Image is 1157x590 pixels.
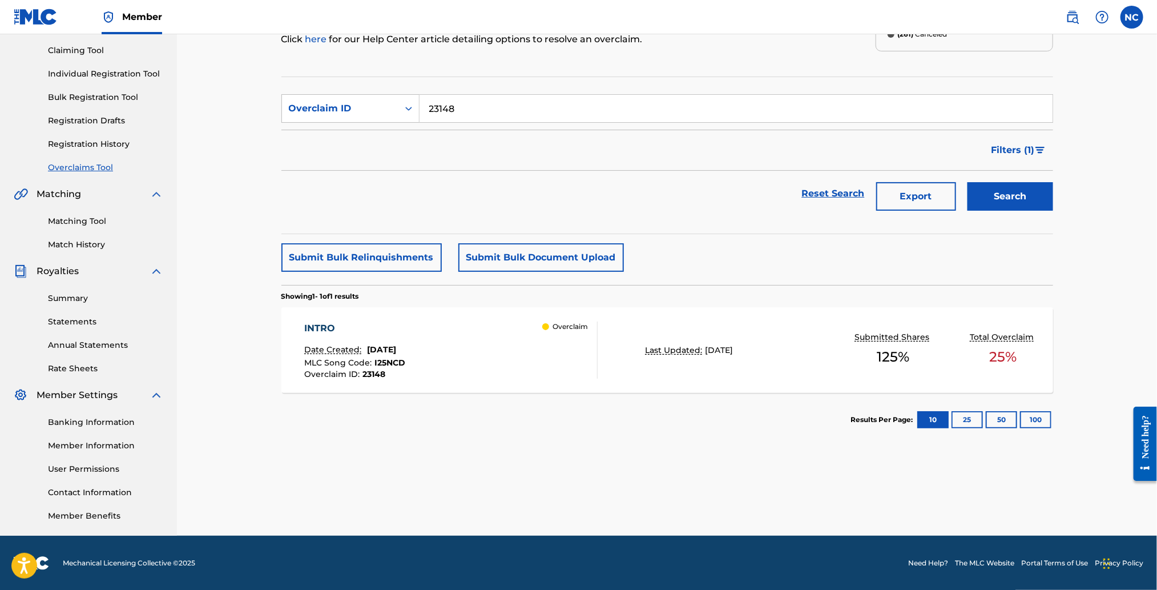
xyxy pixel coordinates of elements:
span: 125 % [877,347,910,367]
p: Showing 1 - 1 of 1 results [281,291,359,302]
a: Banking Information [48,416,163,428]
div: Trascina [1103,547,1110,581]
img: expand [150,187,163,201]
button: 50 [986,411,1017,428]
img: help [1095,10,1109,24]
div: Help [1091,6,1114,29]
button: 25 [952,411,983,428]
p: Submitted Shares [854,331,932,343]
span: Filters ( 1 ) [991,143,1035,157]
p: Total Overclaim [970,331,1037,343]
span: Overclaim ID : [304,369,362,379]
p: Click for our Help Center article detailing options to resolve an overclaim. [281,33,876,46]
button: 100 [1020,411,1051,428]
span: I25NCD [374,358,405,368]
a: Privacy Policy [1095,558,1143,568]
a: Rate Sheets [48,363,163,375]
span: MLC Song Code : [304,358,374,368]
a: Member Information [48,440,163,452]
button: Search [967,182,1053,211]
a: Matching Tool [48,215,163,227]
p: Results Per Page: [851,415,916,425]
a: Individual Registration Tool [48,68,163,80]
span: [DATE] [367,344,396,355]
div: Overclaim ID [289,102,392,115]
img: filter [1035,147,1045,154]
a: Contact Information [48,487,163,499]
a: here [305,34,329,45]
a: Need Help? [908,558,948,568]
p: Last Updated: [645,344,705,356]
a: Annual Statements [48,339,163,351]
button: Submit Bulk Document Upload [458,243,624,272]
img: logo [14,556,49,570]
img: Top Rightsholder [102,10,115,24]
a: INTRODate Created:[DATE]MLC Song Code:I25NCDOverclaim ID:23148 OverclaimLast Updated:[DATE]Submit... [281,307,1053,393]
img: search [1066,10,1079,24]
a: Member Benefits [48,510,163,522]
iframe: Resource Center [1125,398,1157,490]
p: Canceled [898,29,948,39]
a: Summary [48,292,163,304]
span: Royalties [37,264,79,278]
a: Claiming Tool [48,45,163,57]
p: Date Created: [304,344,364,356]
a: Reset Search [796,181,870,206]
div: INTRO [304,322,405,335]
img: Member Settings [14,388,27,402]
a: User Permissions [48,463,163,475]
img: Royalties [14,264,27,278]
img: expand [150,388,163,402]
p: Overclaim [553,322,588,332]
a: Portal Terms of Use [1021,558,1088,568]
img: MLC Logo [14,9,58,25]
span: 23148 [362,369,385,379]
a: Public Search [1061,6,1084,29]
img: Matching [14,187,28,201]
span: Member [122,10,162,23]
a: Overclaims Tool [48,162,163,174]
a: Statements [48,316,163,328]
button: Filters (1) [985,136,1053,164]
div: User Menu [1120,6,1143,29]
button: Export [876,182,956,211]
span: Mechanical Licensing Collective © 2025 [63,558,195,568]
span: Matching [37,187,81,201]
a: Match History [48,239,163,251]
a: Bulk Registration Tool [48,91,163,103]
span: Member Settings [37,388,118,402]
a: Registration History [48,138,163,150]
span: 25 % [990,347,1017,367]
button: Submit Bulk Relinquishments [281,243,442,272]
a: Registration Drafts [48,115,163,127]
iframe: Chat Widget [1100,535,1157,590]
div: Widget chat [1100,535,1157,590]
img: expand [150,264,163,278]
span: [DATE] [705,345,733,355]
button: 10 [917,411,949,428]
form: Search Form [281,94,1053,216]
a: The MLC Website [955,558,1014,568]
